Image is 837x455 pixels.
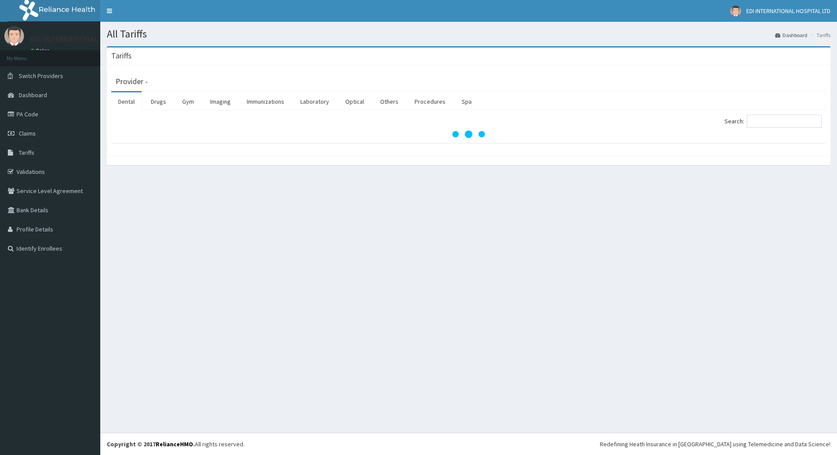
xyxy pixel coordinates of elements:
[4,26,24,46] img: User Image
[175,92,201,111] a: Gym
[600,440,830,448] div: Redefining Heath Insurance in [GEOGRAPHIC_DATA] using Telemedicine and Data Science!
[203,92,238,111] a: Imaging
[746,7,830,15] span: EDI INTERNATIONAL HOSPITAL LTD
[107,440,195,448] strong: Copyright © 2017 .
[19,72,63,80] span: Switch Providers
[451,117,486,152] svg: audio-loading
[730,6,741,17] img: User Image
[408,92,453,111] a: Procedures
[111,92,142,111] a: Dental
[455,92,479,111] a: Spa
[111,52,132,60] h3: Tariffs
[144,92,173,111] a: Drugs
[725,115,822,128] label: Search:
[293,92,336,111] a: Laboratory
[100,433,837,455] footer: All rights reserved.
[747,115,822,128] input: Search:
[775,31,807,39] a: Dashboard
[31,35,149,43] p: EDI INTERNATIONAL HOSPITAL LTD
[107,28,830,40] h1: All Tariffs
[373,92,405,111] a: Others
[338,92,371,111] a: Optical
[156,440,193,448] a: RelianceHMO
[808,31,830,39] li: Tariffs
[19,129,36,137] span: Claims
[240,92,291,111] a: Immunizations
[116,78,148,85] h3: Provider -
[31,48,51,54] a: Online
[19,149,34,156] span: Tariffs
[19,91,47,99] span: Dashboard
